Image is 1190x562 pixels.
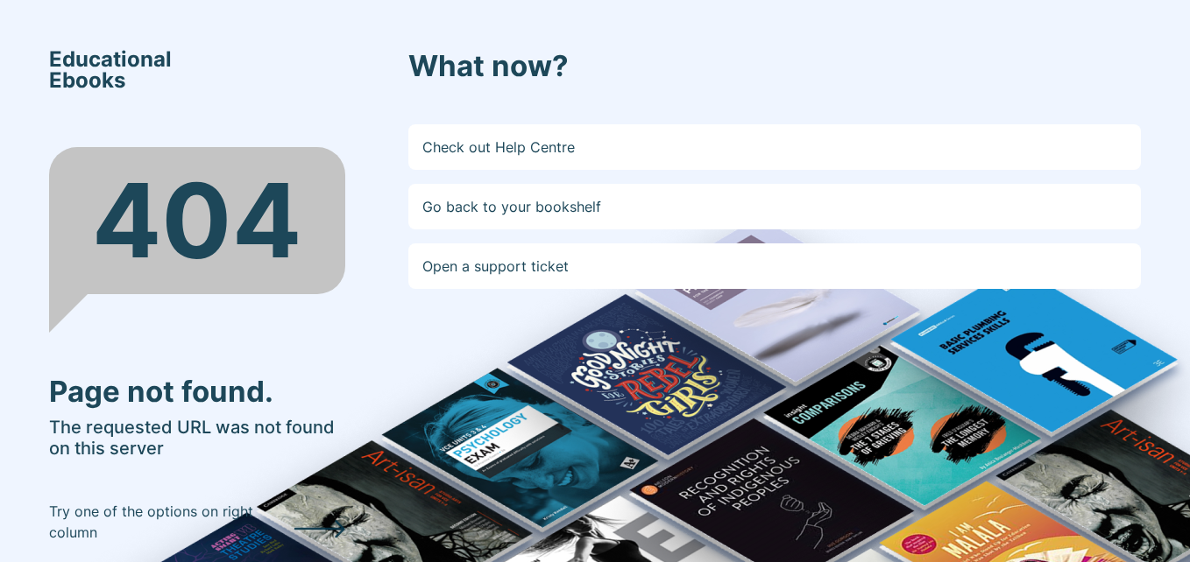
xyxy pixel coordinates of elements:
[49,49,172,91] span: Educational Ebooks
[49,375,345,410] h3: Page not found.
[408,184,1141,229] a: Go back to your bookshelf
[49,417,345,459] h5: The requested URL was not found on this server
[49,501,294,543] p: Try one of the options on right column
[49,147,345,294] div: 404
[408,49,1141,84] h3: What now?
[408,124,1141,170] a: Check out Help Centre
[408,243,1141,289] a: Open a support ticket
